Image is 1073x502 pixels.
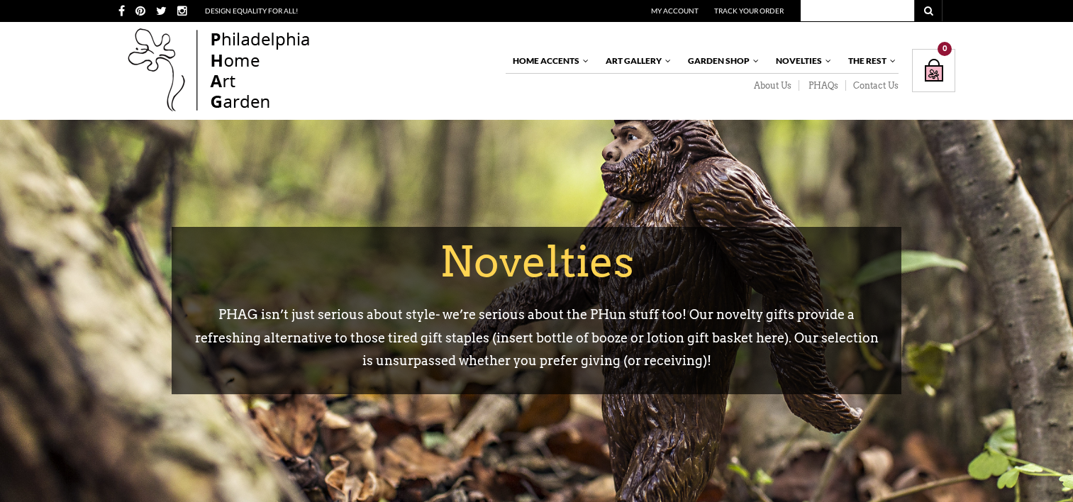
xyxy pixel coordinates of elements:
[938,42,952,56] div: 0
[846,80,899,91] a: Contact Us
[506,49,590,73] a: Home Accents
[193,234,880,303] h1: Novelties
[841,49,897,73] a: The Rest
[681,49,760,73] a: Garden Shop
[193,303,880,386] h3: PHAG isn’t just serious about style- we’re serious about the PHun stuff too! Our novelty gifts pr...
[599,49,672,73] a: Art Gallery
[745,80,799,91] a: About Us
[651,6,699,15] a: My Account
[769,49,833,73] a: Novelties
[799,80,846,91] a: PHAQs
[714,6,784,15] a: Track Your Order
